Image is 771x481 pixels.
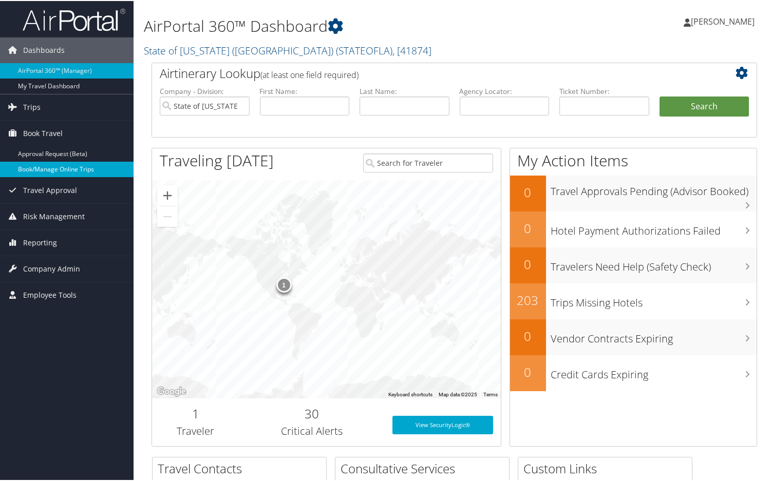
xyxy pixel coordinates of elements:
[510,149,757,170] h1: My Action Items
[155,384,189,397] img: Google
[510,175,757,210] a: 0Travel Approvals Pending (Advisor Booked)
[551,254,757,273] h3: Travelers Need Help (Safety Check)
[510,362,546,380] h2: 0
[247,423,377,437] h3: Critical Alerts
[23,229,57,255] span: Reporting
[460,85,550,95] label: Agency Locator:
[483,391,498,396] a: Terms (opens in new tab)
[392,415,493,433] a: View SecurityLogic®
[23,281,77,307] span: Employee Tools
[23,93,41,119] span: Trips
[247,404,377,421] h2: 30
[144,14,558,36] h1: AirPortal 360™ Dashboard
[276,276,291,292] div: 1
[160,423,232,437] h3: Traveler
[341,459,509,476] h2: Consultative Services
[155,384,189,397] a: Open this area in Google Maps (opens a new window)
[510,219,546,236] h2: 0
[336,43,392,56] span: ( STATEOFLA )
[691,15,755,26] span: [PERSON_NAME]
[684,5,765,36] a: [PERSON_NAME]
[551,218,757,237] h3: Hotel Payment Authorizations Failed
[551,178,757,198] h3: Travel Approvals Pending (Advisor Booked)
[510,318,757,354] a: 0Vendor Contracts Expiring
[510,246,757,282] a: 0Travelers Need Help (Safety Check)
[510,354,757,390] a: 0Credit Cards Expiring
[510,183,546,200] h2: 0
[388,390,432,397] button: Keyboard shortcuts
[23,7,125,31] img: airportal-logo.png
[510,291,546,308] h2: 203
[551,361,757,381] h3: Credit Cards Expiring
[510,210,757,246] a: 0Hotel Payment Authorizations Failed
[551,325,757,345] h3: Vendor Contracts Expiring
[157,205,178,226] button: Zoom out
[23,203,85,228] span: Risk Management
[260,85,350,95] label: First Name:
[160,404,232,421] h2: 1
[559,85,649,95] label: Ticket Number:
[392,43,431,56] span: , [ 41874 ]
[144,43,431,56] a: State of [US_STATE] ([GEOGRAPHIC_DATA])
[523,459,692,476] h2: Custom Links
[510,326,546,344] h2: 0
[510,282,757,318] a: 203Trips Missing Hotels
[160,149,274,170] h1: Traveling [DATE]
[23,177,77,202] span: Travel Approval
[363,152,493,171] input: Search for Traveler
[551,290,757,309] h3: Trips Missing Hotels
[160,85,250,95] label: Company - Division:
[23,255,80,281] span: Company Admin
[360,85,449,95] label: Last Name:
[260,68,359,80] span: (at least one field required)
[160,64,699,81] h2: Airtinerary Lookup
[158,459,326,476] h2: Travel Contacts
[157,184,178,205] button: Zoom in
[510,255,546,272] h2: 0
[23,36,65,62] span: Dashboards
[660,95,749,116] button: Search
[23,120,63,145] span: Book Travel
[439,391,477,396] span: Map data ©2025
